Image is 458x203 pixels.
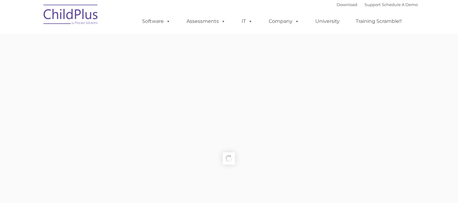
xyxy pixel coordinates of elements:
[309,15,346,27] a: University
[365,2,381,7] a: Support
[337,2,357,7] a: Download
[263,15,305,27] a: Company
[236,15,259,27] a: IT
[350,15,408,27] a: Training Scramble!!
[40,0,101,31] img: ChildPlus by Procare Solutions
[337,2,418,7] font: |
[382,2,418,7] a: Schedule A Demo
[180,15,232,27] a: Assessments
[136,15,177,27] a: Software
